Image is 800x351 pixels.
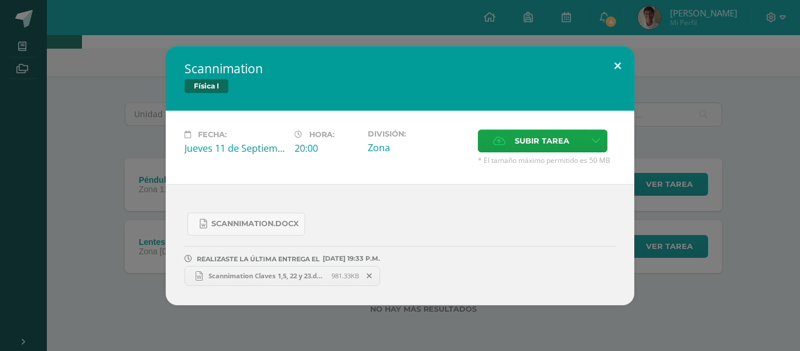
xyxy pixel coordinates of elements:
h2: Scannimation [184,60,616,77]
span: 981.33KB [331,271,359,280]
span: Remover entrega [360,270,380,282]
a: Scannimation Claves 1,5, 22 y 23.docx 981.33KB [184,266,380,286]
span: Fecha: [198,130,227,139]
span: [DATE] 19:33 P.M. [320,258,380,259]
div: Jueves 11 de Septiembre [184,142,285,155]
a: Scannimation.docx [187,213,305,236]
span: Scannimation.docx [211,219,299,229]
label: División: [368,130,469,138]
span: REALIZASTE LA ÚLTIMA ENTREGA EL [197,255,320,263]
span: Subir tarea [515,130,569,152]
button: Close (Esc) [601,46,634,86]
div: 20:00 [295,142,358,155]
span: Scannimation Claves 1,5, 22 y 23.docx [203,271,331,280]
span: Hora: [309,130,334,139]
div: Zona [368,141,469,154]
span: * El tamaño máximo permitido es 50 MB [478,155,616,165]
span: Física I [184,79,228,93]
